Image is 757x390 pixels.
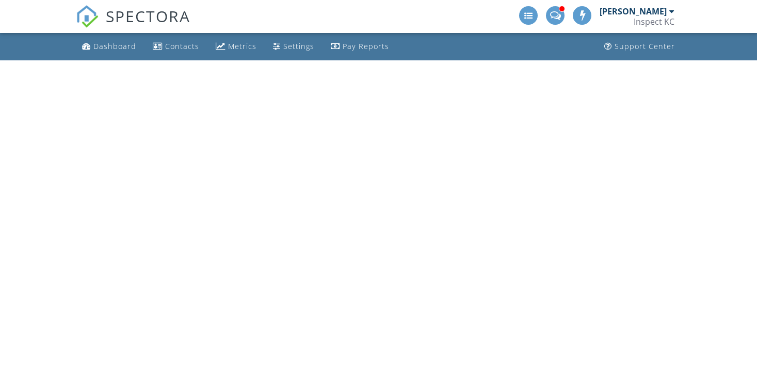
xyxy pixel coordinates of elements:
a: Dashboard [78,37,140,56]
img: The Best Home Inspection Software - Spectora [76,5,99,28]
div: Contacts [165,41,199,51]
div: Metrics [228,41,256,51]
a: Contacts [149,37,203,56]
a: SPECTORA [76,14,190,36]
div: Pay Reports [343,41,389,51]
span: SPECTORA [106,5,190,27]
div: Support Center [615,41,675,51]
a: Metrics [212,37,261,56]
div: Dashboard [93,41,136,51]
a: Support Center [600,37,679,56]
a: Settings [269,37,318,56]
div: [PERSON_NAME] [600,6,667,17]
div: Inspect KC [634,17,674,27]
div: Settings [283,41,314,51]
a: Pay Reports [327,37,393,56]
